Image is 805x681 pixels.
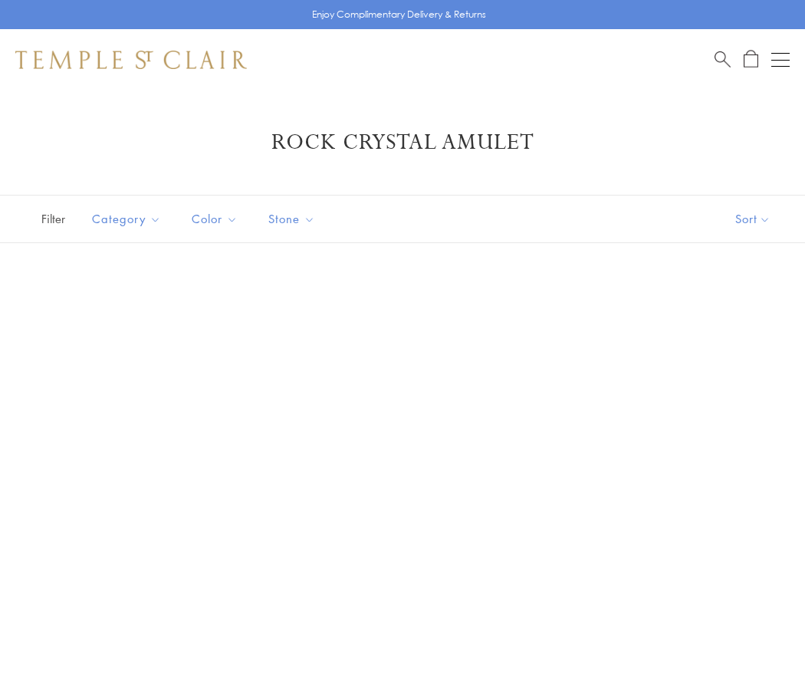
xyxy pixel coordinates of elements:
[744,50,758,69] a: Open Shopping Bag
[38,129,767,156] h1: Rock Crystal Amulet
[261,209,327,229] span: Stone
[257,202,327,236] button: Stone
[80,202,172,236] button: Category
[15,51,247,69] img: Temple St. Clair
[701,196,805,242] button: Show sort by
[180,202,249,236] button: Color
[84,209,172,229] span: Category
[312,7,486,22] p: Enjoy Complimentary Delivery & Returns
[771,51,790,69] button: Open navigation
[715,50,731,69] a: Search
[184,209,249,229] span: Color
